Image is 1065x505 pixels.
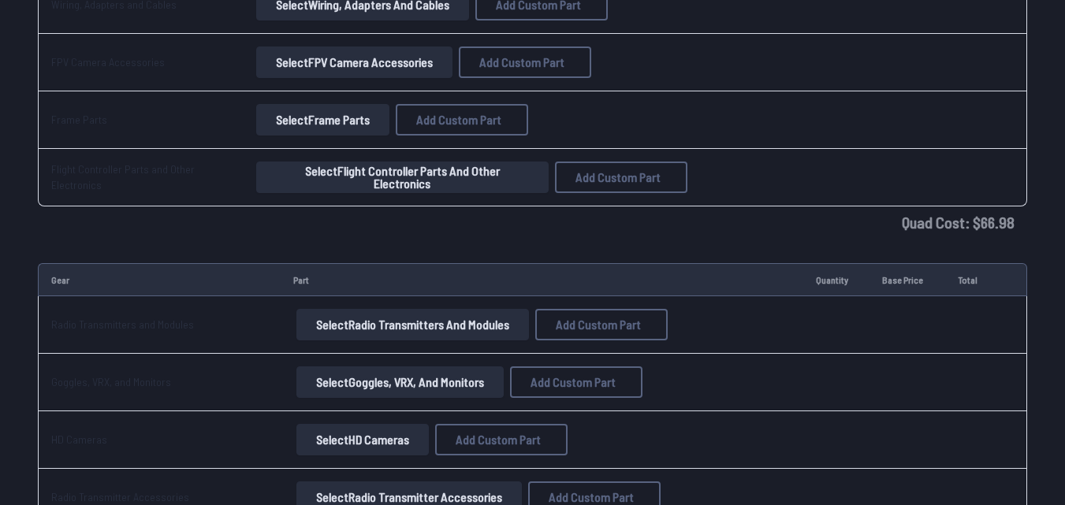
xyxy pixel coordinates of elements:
[293,309,532,340] a: SelectRadio Transmitters and Modules
[296,309,529,340] button: SelectRadio Transmitters and Modules
[293,366,507,398] a: SelectGoggles, VRX, and Monitors
[870,263,946,296] td: Base Price
[253,162,551,193] a: SelectFlight Controller Parts and Other Electronics
[253,46,456,78] a: SelectFPV Camera Accessories
[293,424,432,455] a: SelectHD Cameras
[51,317,194,331] a: Radio Transmitters and Modules
[549,491,634,503] span: Add Custom Part
[416,113,501,126] span: Add Custom Part
[51,490,189,503] a: Radio Transmitter Accessories
[459,46,591,78] button: Add Custom Part
[256,104,389,136] button: SelectFrame Parts
[435,424,568,455] button: Add Custom Part
[803,263,870,296] td: Quantity
[38,206,1027,238] td: Quad Cost: $ 66.98
[51,55,165,69] a: FPV Camera Accessories
[510,366,642,398] button: Add Custom Part
[38,263,281,296] td: Gear
[296,366,504,398] button: SelectGoggles, VRX, and Monitors
[51,162,195,191] a: Flight Controller Parts and Other Electronics
[253,104,393,136] a: SelectFrame Parts
[51,375,171,388] a: Goggles, VRX, and Monitors
[531,376,616,388] span: Add Custom Part
[396,104,528,136] button: Add Custom Part
[456,433,541,446] span: Add Custom Part
[555,162,687,193] button: Add Custom Part
[556,318,641,331] span: Add Custom Part
[256,162,548,193] button: SelectFlight Controller Parts and Other Electronics
[945,263,997,296] td: Total
[281,263,803,296] td: Part
[479,56,564,69] span: Add Custom Part
[575,171,661,184] span: Add Custom Part
[535,309,668,340] button: Add Custom Part
[51,433,107,446] a: HD Cameras
[296,424,429,455] button: SelectHD Cameras
[256,46,452,78] button: SelectFPV Camera Accessories
[51,113,107,126] a: Frame Parts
